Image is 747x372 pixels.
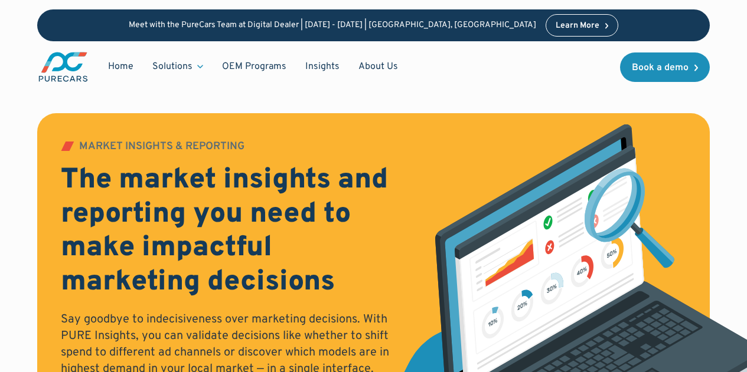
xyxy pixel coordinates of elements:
div: Learn More [556,22,599,30]
div: MARKET INSIGHTS & REPORTING [79,141,244,152]
div: Solutions [143,55,213,78]
img: purecars logo [37,51,89,83]
a: main [37,51,89,83]
a: Home [99,55,143,78]
a: About Us [349,55,407,78]
div: Book a demo [632,63,689,73]
a: Learn More [546,14,619,37]
div: Solutions [152,60,193,73]
a: OEM Programs [213,55,296,78]
a: Insights [296,55,349,78]
h2: The market insights and reporting you need to make impactful marketing decisions [61,164,418,299]
p: Meet with the PureCars Team at Digital Dealer | [DATE] - [DATE] | [GEOGRAPHIC_DATA], [GEOGRAPHIC_... [129,21,536,31]
a: Book a demo [620,52,710,82]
